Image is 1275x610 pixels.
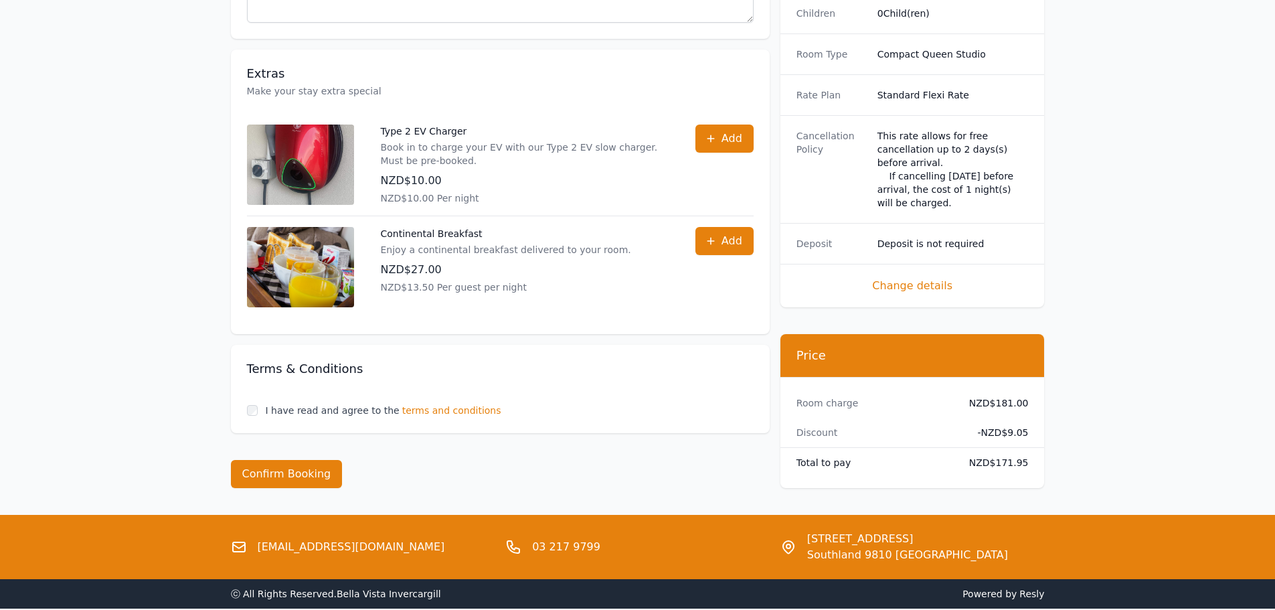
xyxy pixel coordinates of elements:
span: Change details [796,278,1029,294]
p: Type 2 EV Charger [381,125,669,138]
a: [EMAIL_ADDRESS][DOMAIN_NAME] [258,539,445,555]
span: terms and conditions [402,404,501,417]
dd: NZD$181.00 [958,396,1029,410]
dd: - NZD$9.05 [958,426,1029,439]
dt: Total to pay [796,456,948,469]
dd: Compact Queen Studio [877,48,1029,61]
img: Continental Breakfast [247,227,354,307]
span: Powered by [643,587,1045,601]
dd: 0 Child(ren) [877,7,1029,20]
a: 03 217 9799 [532,539,600,555]
h3: Extras [247,66,754,82]
p: NZD$13.50 Per guest per night [381,281,631,294]
h3: Price [796,348,1029,364]
div: This rate allows for free cancellation up to 2 days(s) before arrival. If cancelling [DATE] befor... [877,129,1029,210]
h3: Terms & Conditions [247,361,754,377]
dt: Children [796,7,867,20]
p: Book in to charge your EV with our Type 2 EV slow charger. Must be pre-booked. [381,141,669,167]
dd: Deposit is not required [877,237,1029,250]
dt: Room charge [796,396,948,410]
dt: Deposit [796,237,867,250]
span: Southland 9810 [GEOGRAPHIC_DATA] [807,547,1008,563]
p: NZD$10.00 [381,173,669,189]
dt: Cancellation Policy [796,129,867,210]
p: Enjoy a continental breakfast delivered to your room. [381,243,631,256]
dd: Standard Flexi Rate [877,88,1029,102]
dt: Rate Plan [796,88,867,102]
span: [STREET_ADDRESS] [807,531,1008,547]
dt: Room Type [796,48,867,61]
dt: Discount [796,426,948,439]
p: NZD$27.00 [381,262,631,278]
button: Add [695,227,754,255]
span: Add [721,233,742,249]
p: NZD$10.00 Per night [381,192,669,205]
button: Confirm Booking [231,460,343,488]
span: Add [721,131,742,147]
img: Type 2 EV Charger [247,125,354,205]
p: Continental Breakfast [381,227,631,240]
p: Make your stay extra special [247,84,754,98]
span: ⓒ All Rights Reserved. Bella Vista Invercargill [231,589,441,599]
label: I have read and agree to the [266,405,400,416]
dd: NZD$171.95 [958,456,1029,469]
button: Add [695,125,754,153]
a: Resly [1019,589,1044,599]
